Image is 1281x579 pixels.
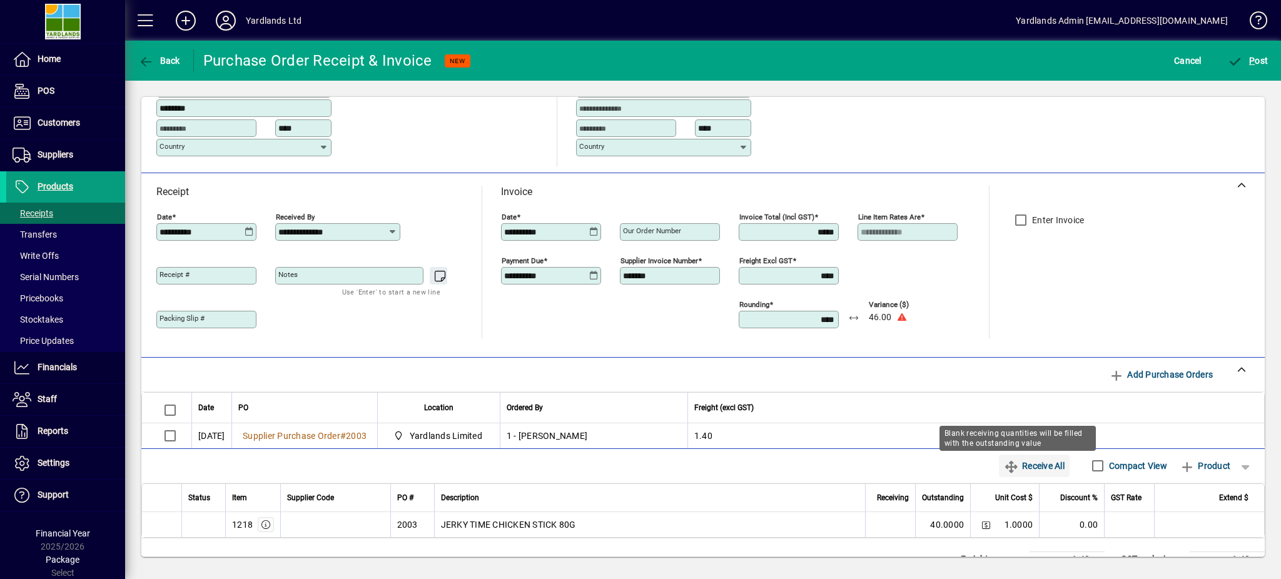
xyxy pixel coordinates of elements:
[954,551,1030,566] td: Freight
[6,44,125,75] a: Home
[620,256,698,265] mat-label: Supplier invoice number
[159,142,185,151] mat-label: Country
[1060,491,1098,505] span: Discount %
[999,455,1070,477] button: Receive All
[198,401,225,415] div: Date
[13,229,57,239] span: Transfers
[203,51,432,71] div: Purchase Order Receipt & Invoice
[507,401,681,415] div: Ordered By
[1249,56,1255,66] span: P
[13,251,59,261] span: Write Offs
[922,491,964,505] span: Outstanding
[390,512,434,537] td: 2003
[38,181,73,191] span: Products
[232,518,253,531] div: 1218
[441,491,479,505] span: Description
[159,314,205,323] mat-label: Packing Slip #
[1228,56,1268,66] span: ost
[1104,363,1218,386] button: Add Purchase Orders
[36,528,90,538] span: Financial Year
[238,429,371,443] a: Supplier Purchase Order#2003
[1180,456,1230,476] span: Product
[507,401,543,415] span: Ordered By
[232,491,247,505] span: Item
[125,49,194,72] app-page-header-button: Back
[6,352,125,383] a: Financials
[739,256,792,265] mat-label: Freight excl GST
[623,226,681,235] mat-label: Our order number
[198,401,214,415] span: Date
[38,86,54,96] span: POS
[6,266,125,288] a: Serial Numbers
[138,56,180,66] span: Back
[579,142,604,151] mat-label: Country
[13,293,63,303] span: Pricebooks
[38,490,69,500] span: Support
[13,208,53,218] span: Receipts
[1005,518,1033,531] span: 1.0000
[1190,551,1265,566] td: 1.40
[1030,551,1105,566] td: 1.40
[38,394,57,404] span: Staff
[276,213,315,221] mat-label: Received by
[6,384,125,415] a: Staff
[1039,512,1104,537] td: 0.00
[38,149,73,159] span: Suppliers
[1115,551,1190,566] td: GST exclusive
[502,256,544,265] mat-label: Payment due
[939,426,1096,451] div: Blank receiving quantities will be filled with the outstanding value
[1016,11,1228,31] div: Yardlands Admin [EMAIL_ADDRESS][DOMAIN_NAME]
[500,423,687,448] td: 1 - [PERSON_NAME]
[410,430,482,442] span: Yardlands Limited
[977,516,995,533] button: Change Price Levels
[1111,491,1142,505] span: GST Rate
[424,401,453,415] span: Location
[38,458,69,468] span: Settings
[188,491,210,505] span: Status
[502,213,517,221] mat-label: Date
[450,57,465,65] span: NEW
[135,49,183,72] button: Back
[346,431,367,441] span: 2003
[6,448,125,479] a: Settings
[342,284,440,299] mat-hint: Use 'Enter' to start a new line
[13,272,79,282] span: Serial Numbers
[1171,49,1205,72] button: Cancel
[38,362,77,372] span: Financials
[159,270,190,279] mat-label: Receipt #
[390,428,487,443] span: Yardlands Limited
[6,288,125,309] a: Pricebooks
[191,423,231,448] td: [DATE]
[1030,214,1084,226] label: Enter Invoice
[995,491,1033,505] span: Unit Cost $
[46,555,79,565] span: Package
[38,54,61,64] span: Home
[278,270,298,279] mat-label: Notes
[1174,51,1202,71] span: Cancel
[38,426,68,436] span: Reports
[6,309,125,330] a: Stocktakes
[434,512,866,537] td: JERKY TIME CHICKEN STICK 80G
[687,423,1264,448] td: 1.40
[1240,3,1265,43] a: Knowledge Base
[1004,456,1065,476] span: Receive All
[13,336,74,346] span: Price Updates
[38,118,80,128] span: Customers
[6,330,125,351] a: Price Updates
[6,480,125,511] a: Support
[1106,460,1167,472] label: Compact View
[157,213,172,221] mat-label: Date
[166,9,206,32] button: Add
[238,401,371,415] div: PO
[869,301,944,309] span: Variance ($)
[243,431,340,441] span: Supplier Purchase Order
[739,213,814,221] mat-label: Invoice Total (incl GST)
[6,139,125,171] a: Suppliers
[694,401,754,415] span: Freight (excl GST)
[287,491,334,505] span: Supplier Code
[1109,365,1213,385] span: Add Purchase Orders
[238,401,248,415] span: PO
[6,416,125,447] a: Reports
[1219,491,1248,505] span: Extend $
[246,11,301,31] div: Yardlands Ltd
